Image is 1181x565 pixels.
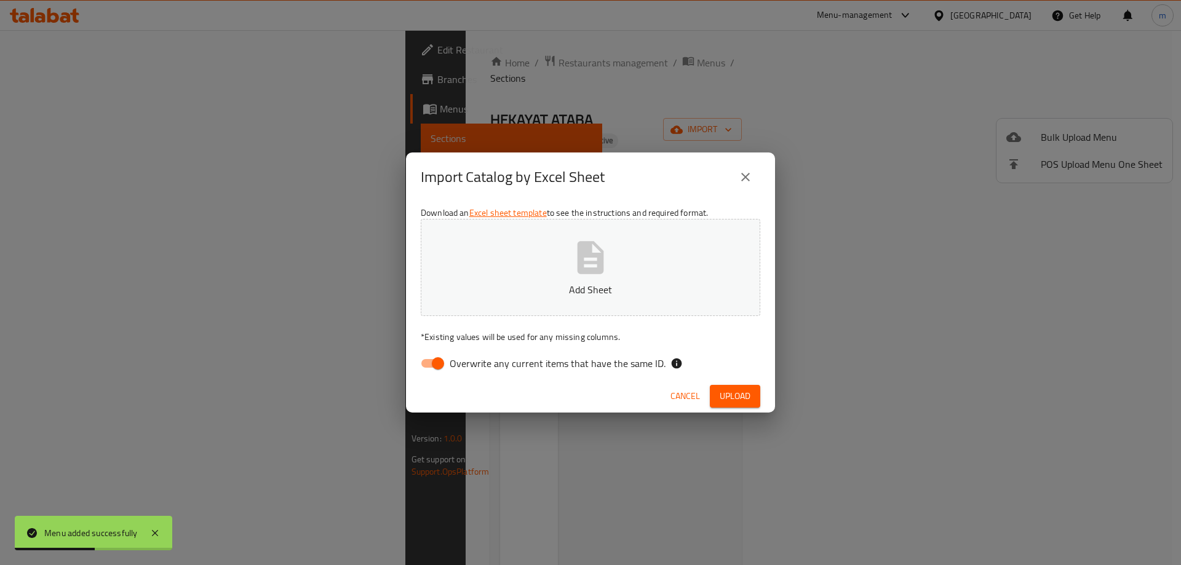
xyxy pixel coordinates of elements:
[44,526,138,540] div: Menu added successfully
[720,389,750,404] span: Upload
[670,357,683,369] svg: If the overwrite option isn't selected, then the items that match an existing ID will be ignored ...
[421,331,760,343] p: Existing values will be used for any missing columns.
[469,205,547,221] a: Excel sheet template
[421,219,760,316] button: Add Sheet
[450,356,666,371] span: Overwrite any current items that have the same ID.
[421,167,605,187] h2: Import Catalog by Excel Sheet
[731,162,760,192] button: close
[666,385,705,408] button: Cancel
[406,202,775,380] div: Download an to see the instructions and required format.
[440,282,741,297] p: Add Sheet
[710,385,760,408] button: Upload
[670,389,700,404] span: Cancel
